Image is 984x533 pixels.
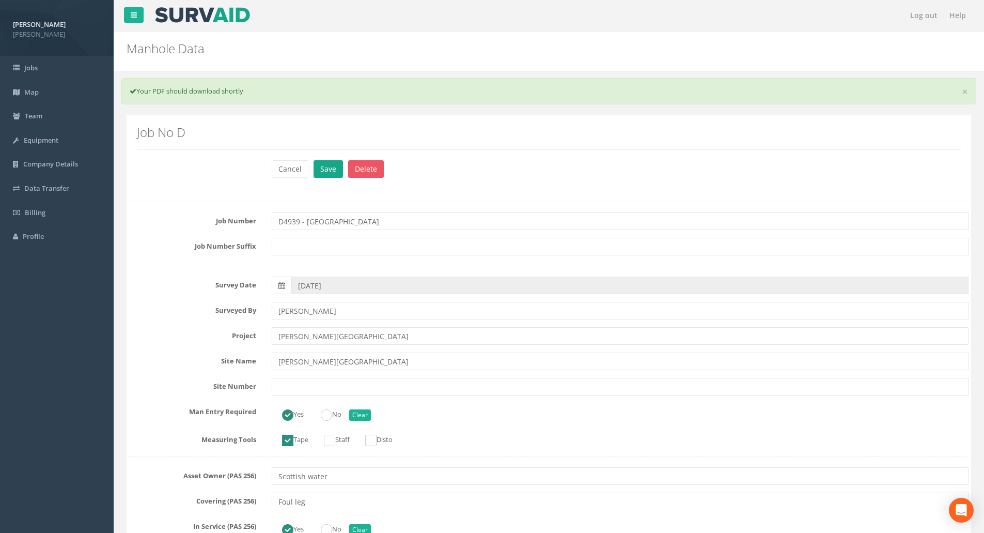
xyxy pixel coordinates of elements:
[23,232,44,241] span: Profile
[355,431,393,446] label: Disto
[13,20,66,29] strong: [PERSON_NAME]
[13,29,101,39] span: [PERSON_NAME]
[24,184,69,193] span: Data Transfer
[24,87,39,97] span: Map
[24,135,58,145] span: Equipment
[121,431,264,445] label: Measuring Tools
[25,111,42,120] span: Team
[314,431,350,446] label: Staff
[121,467,264,481] label: Asset Owner (PAS 256)
[121,238,264,251] label: Job Number Suffix
[121,327,264,341] label: Project
[314,160,343,178] button: Save
[272,160,308,178] button: Cancel
[349,409,371,421] button: Clear
[121,302,264,315] label: Surveyed By
[962,86,968,97] a: ×
[310,406,341,421] label: No
[121,518,264,531] label: In Service (PAS 256)
[121,277,264,290] label: Survey Date
[23,159,78,169] span: Company Details
[24,63,38,72] span: Jobs
[949,498,974,523] div: Open Intercom Messenger
[272,406,304,421] label: Yes
[121,403,264,417] label: Man Entry Required
[137,126,961,139] h2: Job No D
[272,431,308,446] label: Tape
[121,212,264,226] label: Job Number
[127,42,828,55] h2: Manhole Data
[348,160,384,178] button: Delete
[121,78,976,104] div: Your PDF should download shortly
[121,493,264,506] label: Covering (PAS 256)
[121,353,264,366] label: Site Name
[13,17,101,39] a: [PERSON_NAME] [PERSON_NAME]
[121,378,264,391] label: Site Number
[25,208,45,217] span: Billing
